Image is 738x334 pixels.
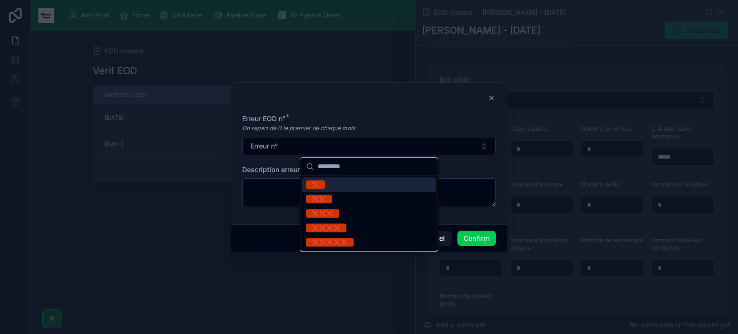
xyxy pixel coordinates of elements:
[300,175,438,251] div: Suggestions
[457,231,496,246] button: Confirm
[250,141,278,151] span: Erreur n°
[242,137,496,155] button: Select Button
[242,165,300,173] span: Description erreur
[312,195,326,203] div: ❌❌
[242,114,285,123] span: Erreur EOD n°
[312,223,341,232] div: ❌❌❌❌
[312,238,348,247] div: ❌❌❌❌❌
[312,180,319,189] div: ❌
[312,209,333,218] div: ❌❌❌
[242,124,355,132] em: On repart de 0 le premier de chaque mois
